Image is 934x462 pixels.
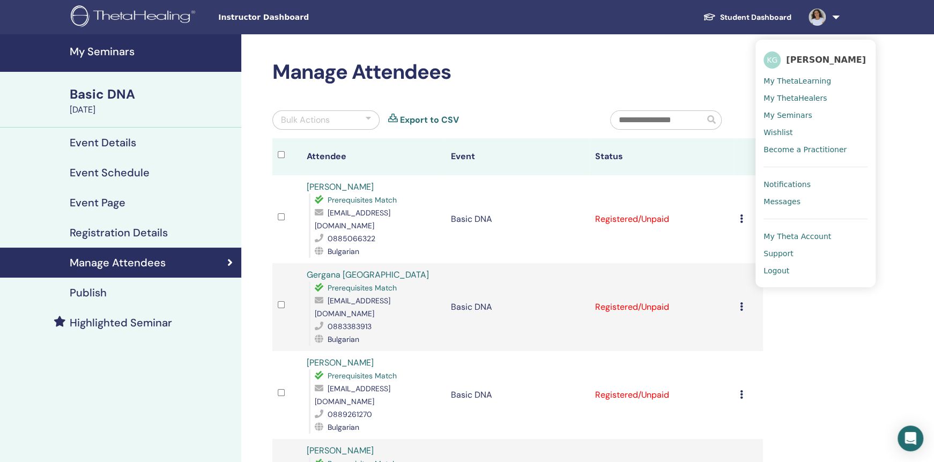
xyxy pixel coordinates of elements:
a: [PERSON_NAME] [307,181,374,192]
span: Prerequisites Match [328,283,397,293]
div: [DATE] [70,103,235,116]
span: My Theta Account [763,232,831,241]
h4: Highlighted Seminar [70,316,172,329]
span: Bulgarian [328,334,359,344]
span: KG [763,51,781,69]
span: [EMAIL_ADDRESS][DOMAIN_NAME] [315,384,390,406]
h4: Publish [70,286,107,299]
a: Become a Practitioner [763,141,868,158]
a: Wishlist [763,124,868,141]
span: Logout [763,266,789,275]
a: [PERSON_NAME] [307,445,374,456]
span: Prerequisites Match [328,371,397,381]
h4: Manage Attendees [70,256,166,269]
span: Instructor Dashboard [218,12,379,23]
a: Support [763,245,868,262]
span: [PERSON_NAME] [786,54,866,65]
span: My Seminars [763,110,812,120]
div: Basic DNA [70,85,235,103]
a: My ThetaHealers [763,90,868,107]
a: Messages [763,193,868,210]
img: graduation-cap-white.svg [703,12,716,21]
td: Basic DNA [446,351,590,439]
span: 0889261270 [328,409,372,419]
th: Attendee [301,138,446,175]
span: Prerequisites Match [328,195,397,205]
a: My ThetaLearning [763,72,868,90]
a: Logout [763,262,868,279]
a: Basic DNA[DATE] [63,85,241,116]
span: Notifications [763,180,811,189]
a: My Theta Account [763,228,868,245]
h2: Manage Attendees [272,60,763,85]
span: My ThetaLearning [763,76,831,86]
h4: Event Schedule [70,166,150,179]
span: Bulgarian [328,247,359,256]
a: KG[PERSON_NAME] [763,48,868,72]
span: Messages [763,197,800,206]
td: Basic DNA [446,175,590,263]
td: Basic DNA [446,263,590,351]
a: Export to CSV [400,114,459,126]
span: [EMAIL_ADDRESS][DOMAIN_NAME] [315,208,390,230]
div: Open Intercom Messenger [898,426,923,451]
span: 0885066322 [328,234,375,243]
span: Wishlist [763,128,792,137]
a: Student Dashboard [694,8,800,27]
h4: Event Details [70,136,136,149]
span: Bulgarian [328,422,359,432]
span: [EMAIL_ADDRESS][DOMAIN_NAME] [315,296,390,318]
span: My ThetaHealers [763,93,827,103]
th: Status [590,138,734,175]
span: 0883383913 [328,322,372,331]
h4: My Seminars [70,45,235,58]
img: default.jpg [809,9,826,26]
span: Become a Practitioner [763,145,847,154]
a: My Seminars [763,107,868,124]
a: Gergana [GEOGRAPHIC_DATA] [307,269,429,280]
h4: Registration Details [70,226,168,239]
span: Support [763,249,793,258]
a: [PERSON_NAME] [307,357,374,368]
a: Notifications [763,176,868,193]
th: Event [446,138,590,175]
div: Bulk Actions [281,114,330,126]
img: logo.png [71,5,199,29]
h4: Event Page [70,196,125,209]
